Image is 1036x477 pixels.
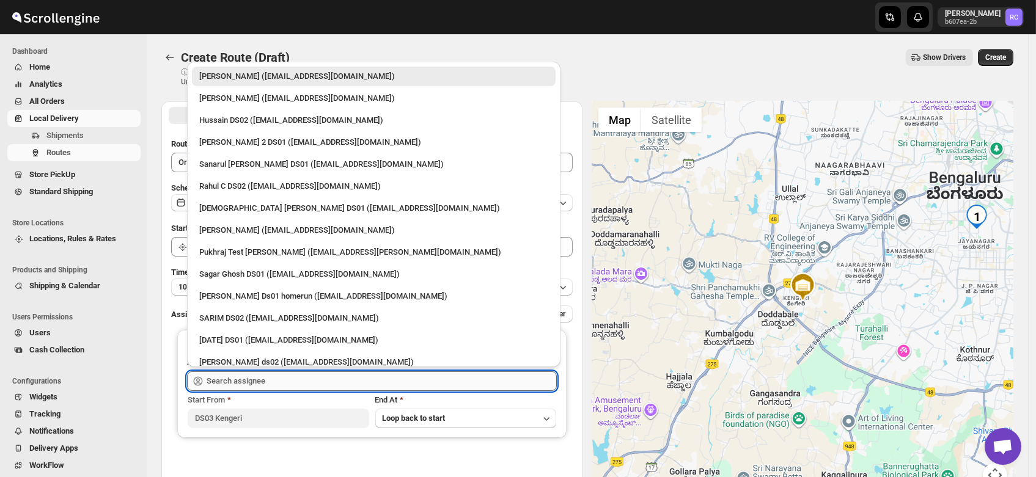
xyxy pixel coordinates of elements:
[199,290,548,302] div: [PERSON_NAME] Ds01 homerun ([EMAIL_ADDRESS][DOMAIN_NAME])
[7,324,141,341] button: Users
[945,9,1001,18] p: [PERSON_NAME]
[964,205,989,229] div: 1
[199,356,548,368] div: [PERSON_NAME] ds02 ([EMAIL_ADDRESS][DOMAIN_NAME])
[199,268,548,280] div: Sagar Ghosh DS01 ([EMAIL_ADDRESS][DOMAIN_NAME])
[199,114,548,126] div: Hussain DS02 ([EMAIL_ADDRESS][DOMAIN_NAME])
[199,180,548,192] div: Rahul C DS02 ([EMAIL_ADDRESS][DOMAIN_NAME])
[187,108,560,130] li: Hussain DS02 (jarav60351@abatido.com)
[171,183,220,192] span: Scheduled for
[7,457,141,474] button: WorkFlow
[29,187,93,196] span: Standard Shipping
[29,62,50,71] span: Home
[171,268,221,277] span: Time Per Stop
[375,394,556,406] div: End At
[7,406,141,423] button: Tracking
[29,328,51,337] span: Users
[1005,9,1023,26] span: Rahul Chopra
[187,218,560,240] li: Vikas Rathod (lolegiy458@nalwan.com)
[29,96,65,106] span: All Orders
[187,350,560,372] li: Rashidul ds02 (vaseno4694@minduls.com)
[985,53,1006,62] span: Create
[171,139,214,148] span: Route Name
[7,388,141,406] button: Widgets
[187,86,560,108] li: Mujakkir Benguli (voweh79617@daypey.com)
[375,409,556,428] button: Loop back to start
[906,49,973,66] button: Show Drivers
[978,49,1013,66] button: Create
[178,282,215,292] span: 10 minutes
[46,148,71,157] span: Routes
[29,79,62,89] span: Analytics
[199,246,548,258] div: Pukhraj Test [PERSON_NAME] ([EMAIL_ADDRESS][PERSON_NAME][DOMAIN_NAME])
[12,218,141,228] span: Store Locations
[187,262,560,284] li: Sagar Ghosh DS01 (loneyoj483@downlor.com)
[641,107,702,132] button: Show satellite imagery
[199,92,548,104] div: [PERSON_NAME] ([EMAIL_ADDRESS][DOMAIN_NAME])
[12,376,141,386] span: Configurations
[169,107,371,124] button: All Route Options
[29,461,64,470] span: WorkFlow
[29,114,79,123] span: Local Delivery
[945,18,1001,26] p: b607ea-2b
[923,53,966,62] span: Show Drivers
[46,131,84,140] span: Shipments
[187,196,560,218] li: Islam Laskar DS01 (vixib74172@ikowat.com)
[187,130,560,152] li: Ali Husain 2 DS01 (petec71113@advitize.com)
[171,279,573,296] button: 10 minutes
[29,426,74,435] span: Notifications
[29,392,57,401] span: Widgets
[187,240,560,262] li: Pukhraj Test Grewal (lesogip197@pariag.com)
[12,46,141,56] span: Dashboard
[171,153,573,172] input: Eg: Bengaluru Route
[187,306,560,328] li: SARIM DS02 (xititor414@owlny.com)
[7,76,141,93] button: Analytics
[161,49,178,66] button: Routes
[12,265,141,275] span: Products and Shipping
[29,234,116,243] span: Locations, Rules & Rates
[10,2,101,32] img: ScrollEngine
[7,341,141,359] button: Cash Collection
[207,371,557,391] input: Search assignee
[181,67,373,87] p: ⓘ Shipments can also be added from Shipments menu Unrouted tab
[199,334,548,346] div: [DATE] DS01 ([EMAIL_ADDRESS][DOMAIN_NAME])
[171,224,268,233] span: Start Location (Warehouse)
[187,174,560,196] li: Rahul C DS02 (rahul.chopra@home-run.co)
[29,281,100,290] span: Shipping & Calendar
[171,310,204,319] span: Assign to
[7,144,141,161] button: Routes
[938,7,1024,27] button: User menu
[188,395,225,404] span: Start From
[187,67,560,86] li: Rahul Chopra (pukhraj@home-run.co)
[12,312,141,322] span: Users Permissions
[199,202,548,214] div: [DEMOGRAPHIC_DATA] [PERSON_NAME] DS01 ([EMAIL_ADDRESS][DOMAIN_NAME])
[7,59,141,76] button: Home
[187,328,560,350] li: Raja DS01 (gasecig398@owlny.com)
[7,440,141,457] button: Delivery Apps
[7,230,141,247] button: Locations, Rules & Rates
[29,409,61,418] span: Tracking
[7,423,141,440] button: Notifications
[7,277,141,294] button: Shipping & Calendar
[1010,13,1018,21] text: RC
[199,136,548,148] div: [PERSON_NAME] 2 DS01 ([EMAIL_ADDRESS][DOMAIN_NAME])
[985,428,1021,465] a: Open chat
[199,312,548,324] div: SARIM DS02 ([EMAIL_ADDRESS][DOMAIN_NAME])
[7,93,141,110] button: All Orders
[383,413,446,423] span: Loop back to start
[199,224,548,236] div: [PERSON_NAME] ([EMAIL_ADDRESS][DOMAIN_NAME])
[29,170,75,179] span: Store PickUp
[181,50,290,65] span: Create Route (Draft)
[187,152,560,174] li: Sanarul Haque DS01 (fefifag638@adosnan.com)
[598,107,641,132] button: Show street map
[7,127,141,144] button: Shipments
[29,443,78,453] span: Delivery Apps
[199,158,548,170] div: Sanarul [PERSON_NAME] DS01 ([EMAIL_ADDRESS][DOMAIN_NAME])
[199,70,548,82] div: [PERSON_NAME] ([EMAIL_ADDRESS][DOMAIN_NAME])
[171,194,573,211] button: [DATE]|[DATE]
[187,284,560,306] li: Sourav Ds01 homerun (bamij29633@eluxeer.com)
[29,345,84,354] span: Cash Collection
